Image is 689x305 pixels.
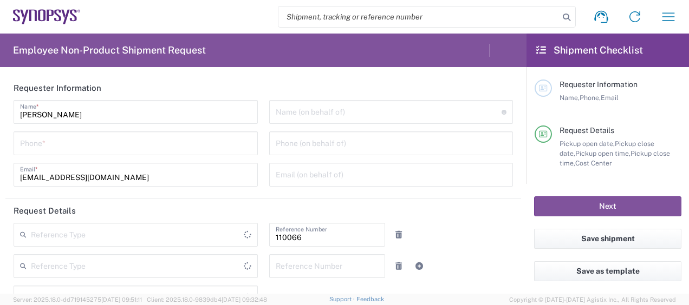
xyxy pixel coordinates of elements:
[534,229,681,249] button: Save shipment
[534,261,681,281] button: Save as template
[575,149,630,157] span: Pickup open time,
[101,296,142,303] span: [DATE] 09:51:11
[391,258,406,274] a: Remove Reference
[560,94,580,102] span: Name,
[14,83,101,94] h2: Requester Information
[412,258,427,274] a: Add Reference
[13,296,142,303] span: Server: 2025.18.0-dd719145275
[534,196,681,216] button: Next
[278,6,559,27] input: Shipment, tracking or reference number
[14,205,76,216] h2: Request Details
[560,80,638,89] span: Requester Information
[356,296,384,302] a: Feedback
[575,159,612,167] span: Cost Center
[147,296,267,303] span: Client: 2025.18.0-9839db4
[580,94,601,102] span: Phone,
[601,94,619,102] span: Email
[13,44,206,57] h2: Employee Non-Product Shipment Request
[222,296,267,303] span: [DATE] 09:32:48
[391,227,406,242] a: Remove Reference
[560,126,614,135] span: Request Details
[560,140,615,148] span: Pickup open date,
[329,296,356,302] a: Support
[536,44,643,57] h2: Shipment Checklist
[509,295,676,304] span: Copyright © [DATE]-[DATE] Agistix Inc., All Rights Reserved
